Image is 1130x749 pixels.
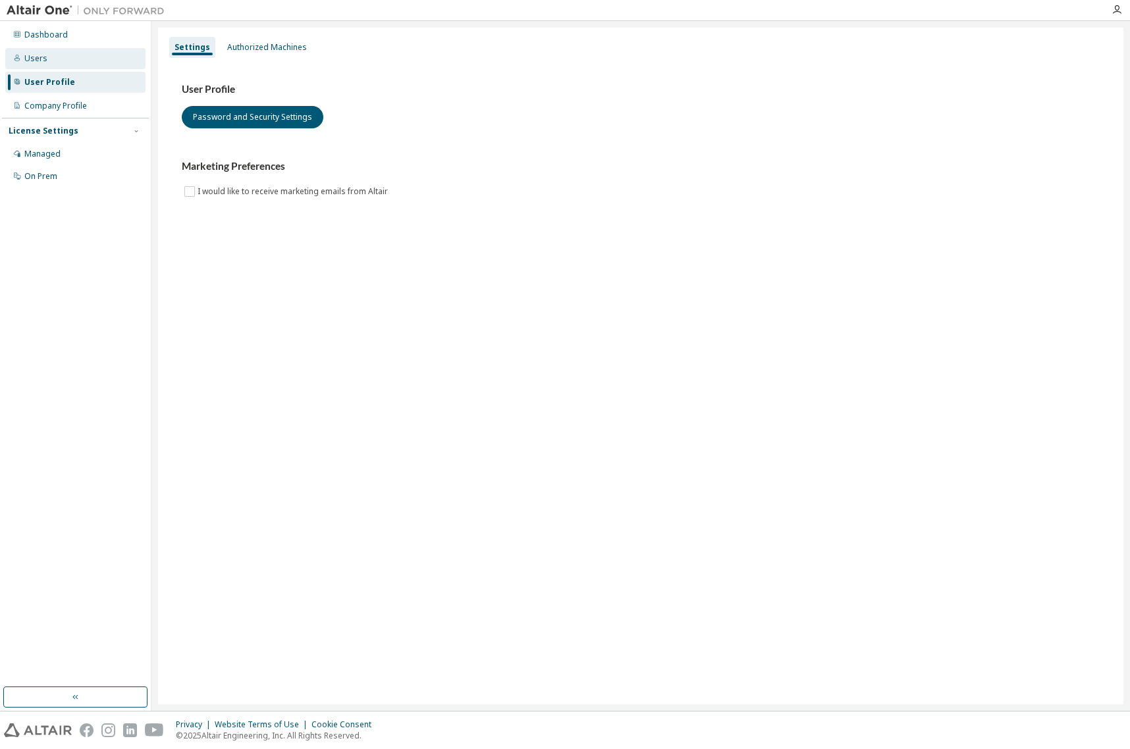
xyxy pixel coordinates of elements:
img: linkedin.svg [123,723,137,737]
div: Website Terms of Use [215,719,311,730]
div: Privacy [176,719,215,730]
div: Users [24,53,47,64]
p: © 2025 Altair Engineering, Inc. All Rights Reserved. [176,730,379,741]
div: Dashboard [24,30,68,40]
h3: User Profile [182,83,1100,96]
img: instagram.svg [101,723,115,737]
img: youtube.svg [145,723,164,737]
button: Password and Security Settings [182,106,323,128]
div: License Settings [9,126,78,136]
div: Authorized Machines [227,42,307,53]
div: Cookie Consent [311,719,379,730]
div: User Profile [24,77,75,88]
img: facebook.svg [80,723,94,737]
h3: Marketing Preferences [182,160,1100,173]
img: Altair One [7,4,171,17]
div: Managed [24,149,61,159]
div: On Prem [24,171,57,182]
div: Company Profile [24,101,87,111]
label: I would like to receive marketing emails from Altair [198,184,390,199]
div: Settings [175,42,210,53]
img: altair_logo.svg [4,723,72,737]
